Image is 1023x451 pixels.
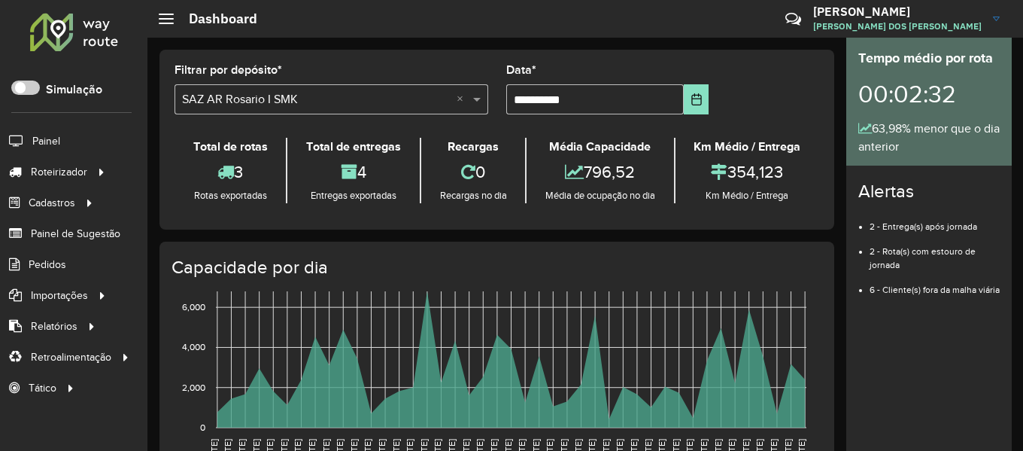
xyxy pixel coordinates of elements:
[178,188,282,203] div: Rotas exportadas
[684,84,709,114] button: Choose Date
[679,138,815,156] div: Km Médio / Entrega
[291,156,415,188] div: 4
[29,257,66,273] span: Pedidos
[31,318,77,334] span: Relatórios
[858,69,1000,120] div: 00:02:32
[858,181,1000,203] h4: Alertas
[291,188,415,203] div: Entregas exportadas
[31,164,87,180] span: Roteirizador
[679,188,815,203] div: Km Médio / Entrega
[870,233,1000,272] li: 2 - Rota(s) com estouro de jornada
[200,422,205,432] text: 0
[425,156,521,188] div: 0
[870,272,1000,297] li: 6 - Cliente(s) fora da malha viária
[31,226,120,242] span: Painel de Sugestão
[291,138,415,156] div: Total de entregas
[777,3,809,35] a: Contato Rápido
[506,61,536,79] label: Data
[31,288,88,303] span: Importações
[858,48,1000,69] div: Tempo médio por rota
[813,20,982,33] span: [PERSON_NAME] DOS [PERSON_NAME]
[182,302,205,312] text: 6,000
[182,343,205,352] text: 4,000
[679,156,815,188] div: 354,123
[32,133,60,149] span: Painel
[174,11,257,27] h2: Dashboard
[530,138,669,156] div: Média Capacidade
[178,156,282,188] div: 3
[858,120,1000,156] div: 63,98% menor que o dia anterior
[425,138,521,156] div: Recargas
[29,195,75,211] span: Cadastros
[31,349,111,365] span: Retroalimentação
[46,81,102,99] label: Simulação
[29,380,56,396] span: Tático
[172,257,819,279] h4: Capacidade por dia
[457,90,469,108] span: Clear all
[870,209,1000,233] li: 2 - Entrega(s) após jornada
[175,61,282,79] label: Filtrar por depósito
[178,138,282,156] div: Total de rotas
[530,188,669,203] div: Média de ocupação no dia
[425,188,521,203] div: Recargas no dia
[182,382,205,392] text: 2,000
[813,5,982,19] h3: [PERSON_NAME]
[530,156,669,188] div: 796,52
